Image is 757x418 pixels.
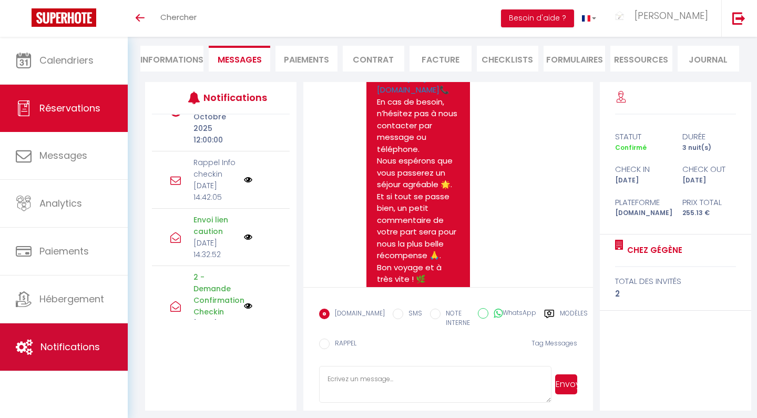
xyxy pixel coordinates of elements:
div: check out [676,163,743,176]
li: Informations [140,46,203,72]
button: Envoyer [555,374,577,394]
div: Plateforme [608,196,676,209]
span: [PERSON_NAME] [635,9,708,22]
li: CHECKLISTS [477,46,538,72]
label: NOTE INTERNE [441,309,470,329]
label: WhatsApp [488,308,536,320]
div: [DATE] [608,176,676,186]
p: Rappel Info checkin [193,157,237,180]
img: Super Booking [32,8,96,27]
label: RAPPEL [330,339,356,350]
p: Lun 13 Octobre 2025 12:00:00 [193,99,237,146]
span: Chercher [160,12,197,23]
p: [DATE] 14:32:51 [193,318,237,341]
h3: Notifications [203,86,261,109]
span: Hébergement [39,292,104,305]
a: Chez Gégène [623,244,682,257]
span: Analytics [39,197,82,210]
label: Modèles [560,309,588,330]
p: [DATE] 14:42:05 [193,180,237,203]
li: Facture [410,46,471,72]
span: Messages [39,149,87,162]
img: logout [732,12,745,25]
div: statut [608,130,676,143]
img: NO IMAGE [244,233,252,241]
li: Journal [678,46,739,72]
span: Notifications [40,340,100,353]
div: 255.13 € [676,208,743,218]
img: NO IMAGE [244,176,252,184]
div: durée [676,130,743,143]
img: NO IMAGE [244,302,252,310]
label: SMS [403,309,422,320]
li: Ressources [610,46,672,72]
div: 3 nuit(s) [676,143,743,153]
span: Tag Messages [531,339,577,348]
div: [DOMAIN_NAME] [608,208,676,218]
span: Réservations [39,101,100,115]
li: Paiements [275,46,337,72]
li: Contrat [343,46,404,72]
span: Confirmé [615,143,647,152]
p: 2 - Demande Confirmation Checkin [193,271,237,318]
div: Prix total [676,196,743,209]
p: [DATE] 14:32:52 [193,237,237,260]
span: Paiements [39,244,89,258]
div: [DATE] [676,176,743,186]
p: Envoi lien caution [193,214,237,237]
div: check in [608,163,676,176]
li: FORMULAIRES [544,46,605,72]
a: [URL][DOMAIN_NAME] [377,73,439,96]
img: ... [612,11,628,22]
label: [DOMAIN_NAME] [330,309,385,320]
div: total des invités [615,275,736,288]
div: 2 [615,288,736,300]
span: Calendriers [39,54,94,67]
span: Messages [218,54,262,66]
button: Besoin d'aide ? [501,9,574,27]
